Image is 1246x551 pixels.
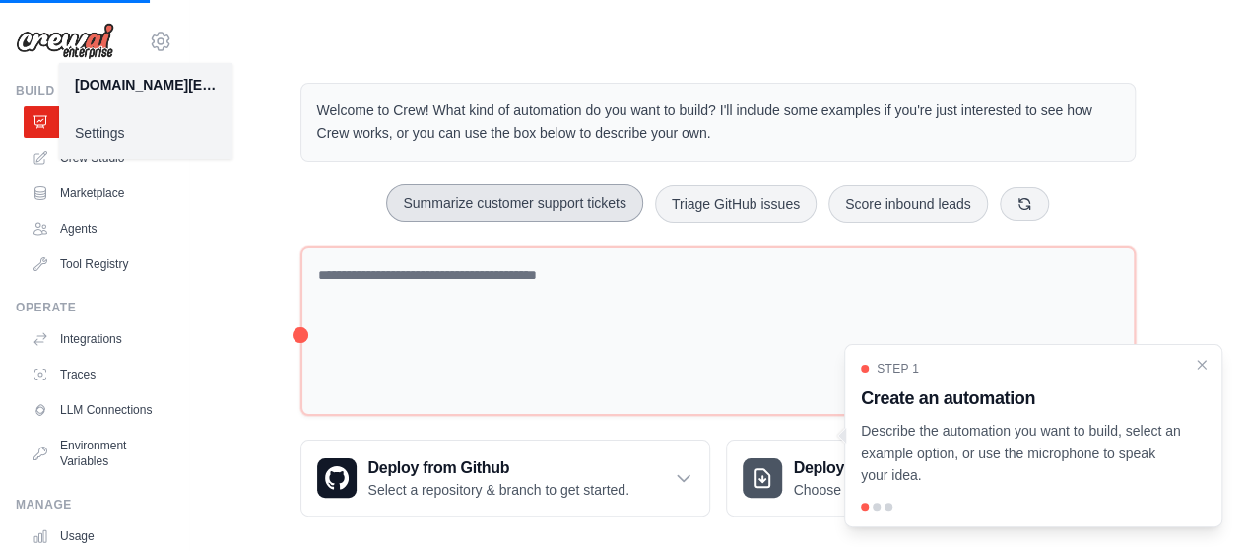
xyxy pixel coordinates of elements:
[655,185,817,223] button: Triage GitHub issues
[368,456,629,480] h3: Deploy from Github
[24,359,172,390] a: Traces
[24,142,172,173] a: Crew Studio
[368,480,629,500] p: Select a repository & branch to get started.
[1148,456,1246,551] iframe: Chat Widget
[75,75,217,95] div: [DOMAIN_NAME][EMAIL_ADDRESS][DOMAIN_NAME]
[877,361,919,377] span: Step 1
[16,300,172,315] div: Operate
[24,394,172,426] a: LLM Connections
[861,384,1182,412] h3: Create an automation
[24,177,172,209] a: Marketplace
[1194,357,1210,373] button: Close walkthrough
[24,106,172,138] a: Automations
[24,430,172,477] a: Environment Variables
[794,456,960,480] h3: Deploy from zip file
[16,497,172,513] div: Manage
[24,323,172,355] a: Integrations
[16,23,114,60] img: Logo
[24,213,172,244] a: Agents
[386,184,642,222] button: Summarize customer support tickets
[794,480,960,500] p: Choose a zip file to upload.
[828,185,988,223] button: Score inbound leads
[861,420,1182,487] p: Describe the automation you want to build, select an example option, or use the microphone to spe...
[317,100,1119,145] p: Welcome to Crew! What kind of automation do you want to build? I'll include some examples if you'...
[24,248,172,280] a: Tool Registry
[59,115,232,151] a: Settings
[16,83,172,99] div: Build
